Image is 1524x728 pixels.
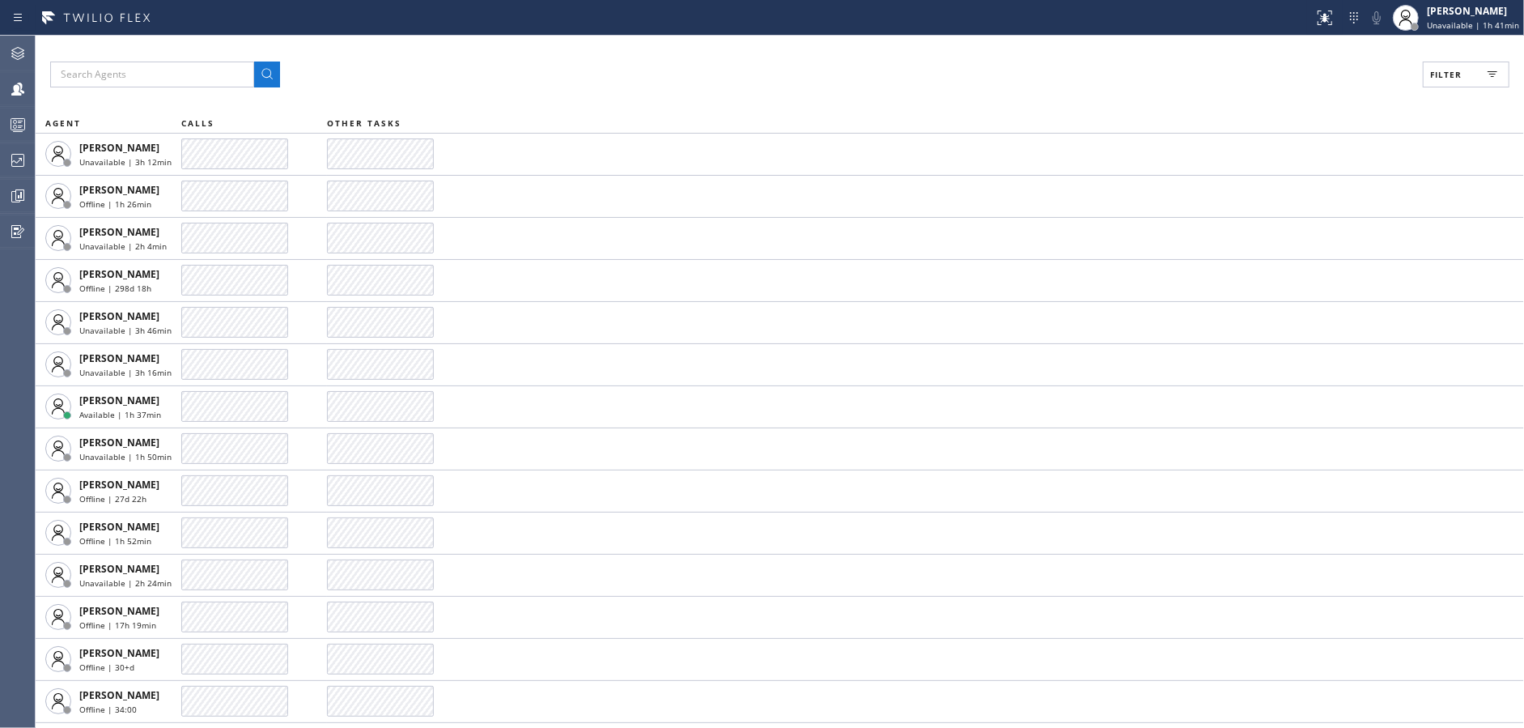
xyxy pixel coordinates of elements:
[327,117,401,129] span: OTHER TASKS
[1427,19,1519,31] span: Unavailable | 1h 41min
[79,604,159,618] span: [PERSON_NAME]
[79,241,167,252] span: Unavailable | 2h 4min
[79,367,172,378] span: Unavailable | 3h 16min
[1430,69,1462,80] span: Filter
[79,409,161,420] span: Available | 1h 37min
[79,225,159,239] span: [PERSON_NAME]
[79,646,159,660] span: [PERSON_NAME]
[79,493,146,504] span: Offline | 27d 22h
[1423,62,1509,87] button: Filter
[79,535,151,547] span: Offline | 1h 52min
[79,704,137,715] span: Offline | 34:00
[79,478,159,492] span: [PERSON_NAME]
[79,520,159,534] span: [PERSON_NAME]
[79,436,159,449] span: [PERSON_NAME]
[79,156,172,168] span: Unavailable | 3h 12min
[79,394,159,407] span: [PERSON_NAME]
[79,198,151,210] span: Offline | 1h 26min
[79,451,172,462] span: Unavailable | 1h 50min
[79,577,172,589] span: Unavailable | 2h 24min
[79,283,151,294] span: Offline | 298d 18h
[79,141,159,155] span: [PERSON_NAME]
[50,62,254,87] input: Search Agents
[79,267,159,281] span: [PERSON_NAME]
[79,325,172,336] span: Unavailable | 3h 46min
[1365,6,1388,29] button: Mute
[45,117,81,129] span: AGENT
[79,309,159,323] span: [PERSON_NAME]
[79,662,134,673] span: Offline | 30+d
[181,117,214,129] span: CALLS
[79,562,159,576] span: [PERSON_NAME]
[79,688,159,702] span: [PERSON_NAME]
[1427,4,1519,18] div: [PERSON_NAME]
[79,183,159,197] span: [PERSON_NAME]
[79,619,156,631] span: Offline | 17h 19min
[79,351,159,365] span: [PERSON_NAME]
